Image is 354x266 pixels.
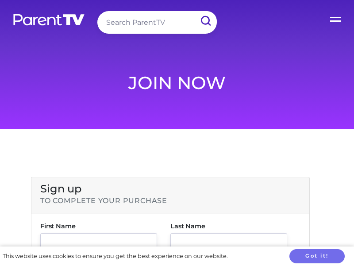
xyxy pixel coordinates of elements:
[170,223,287,229] label: Last Name
[40,196,300,205] h6: to complete your purchase
[24,72,330,94] h1: Join now
[3,252,228,260] div: This website uses cookies to ensure you get the best experience on our website.
[40,183,300,196] h4: Sign up
[97,11,217,34] input: Search ParentTV
[289,249,345,263] button: Got it!
[12,13,85,26] img: parenttv-logo-white.4c85aaf.svg
[194,11,217,31] input: Submit
[40,223,157,229] label: First Name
